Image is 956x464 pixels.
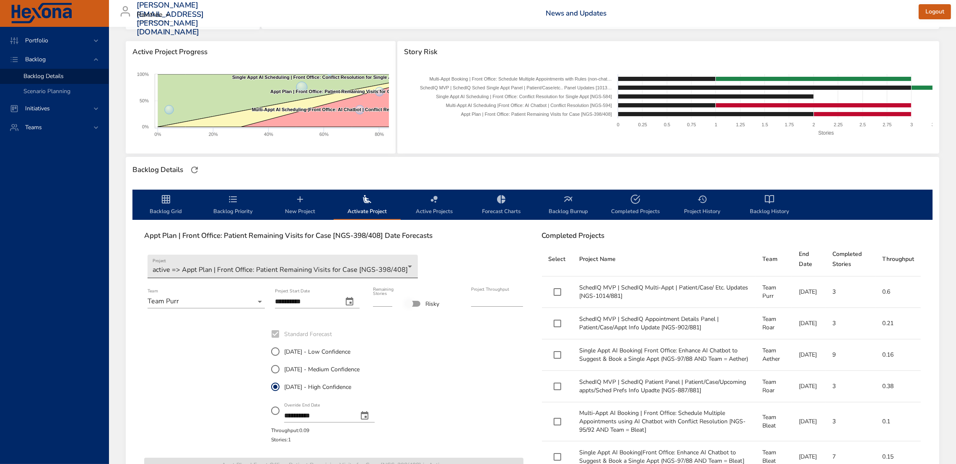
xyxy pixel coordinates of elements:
[736,122,745,127] text: 1.25
[687,122,696,127] text: 0.75
[664,122,670,127] text: 0.5
[137,8,173,22] div: Raintree
[148,295,265,308] div: Team Purr
[18,36,55,44] span: Portfolio
[573,276,756,308] td: SchedIQ MVP | SchedIQ Multi-Appt | Patient/Case/ Etc. Updates [NGS-1014/881]
[876,308,921,339] td: 0.21
[155,132,161,137] text: 0%
[271,436,291,443] span: Stories: 1
[148,289,158,294] label: Team
[355,406,375,426] button: change date
[137,1,204,37] h3: [PERSON_NAME][EMAIL_ADDRESS][PERSON_NAME][DOMAIN_NAME]
[819,130,834,136] text: Stories
[132,190,933,220] div: backlog-tab
[406,194,463,216] span: Active Projects
[420,85,612,90] text: SchedIQ MVP | SchedIQ Sched Single Appt Panel | Patient/Case/etc.. Panel Updates [1013…
[826,276,876,308] td: 3
[834,122,843,127] text: 2.25
[919,4,951,20] button: Logout
[911,122,913,127] text: 3
[638,122,647,127] text: 0.25
[883,122,891,127] text: 2.75
[573,242,756,276] th: Project Name
[813,122,815,127] text: 2
[270,89,431,94] text: Appt Plan | Front Office: Patient Remaining Visits for Case [NGS-398/408]
[142,124,149,129] text: 0%
[756,276,792,308] td: Team Purr
[471,287,509,292] label: Project Throughput
[425,300,439,308] span: Risky
[271,427,309,434] span: Throughput: 0.09
[18,104,57,112] span: Initiatives
[826,339,876,371] td: 9
[792,276,826,308] td: [DATE]
[232,75,422,80] text: Single Appt AI Scheduling | Front Office: Conflict Resolution for Single Appt [NGS-584]
[272,194,329,216] span: New Project
[756,402,792,441] td: Team Bleat
[792,371,826,402] td: [DATE]
[275,289,310,294] label: Project Start Date
[23,87,70,95] span: Scenario Planning
[373,287,394,296] label: Remaining Stories
[473,194,530,216] span: Forecast Charts
[826,402,876,441] td: 3
[137,194,194,216] span: Backlog Grid
[876,276,921,308] td: 0.6
[573,402,756,441] td: Multi-Appt AI Booking | Front Office: Schedule Multiple Appointments using AI Chatbot with Confli...
[271,343,381,426] div: StandardForecast
[617,122,619,127] text: 0
[339,194,396,216] span: Activate Project
[430,76,612,81] text: Multi-Appt Booking | Front Office: Schedule Multiple Appointments with Rules (non-chat…
[137,72,149,77] text: 100%
[762,122,768,127] text: 1.5
[792,339,826,371] td: [DATE]
[140,98,149,103] text: 50%
[540,194,597,216] span: Backlog Burnup
[607,194,664,216] span: Completed Projects
[252,107,431,112] text: Multi-Appt AI Scheduling |Front Office: AI Chatbot | Conflict Resolution [NGS-594]
[785,122,794,127] text: 1.75
[209,132,218,137] text: 20%
[573,339,756,371] td: Single Appt AI Booking| Front Office: Enhance AI Chatbot to Suggest & Book a Single Appt (NGS-97/...
[284,403,320,408] label: Override End Date
[792,402,826,441] td: [DATE]
[741,194,798,216] span: Backlog History
[826,242,876,276] th: Completed Stories
[674,194,731,216] span: Project History
[876,242,921,276] th: Throughput
[319,132,329,137] text: 60%
[446,103,612,108] text: Multi-Appt AI Scheduling |Front Office: AI Chatbot | Conflict Resolution [NGS-594]
[284,330,332,339] span: Standard Forecast
[205,194,262,216] span: Backlog Priority
[756,339,792,371] td: Team Aether
[339,292,360,312] button: change date
[284,347,350,356] span: [DATE] - Low Confidence
[130,163,186,177] div: Backlog Details
[792,308,826,339] td: [DATE]
[23,72,64,80] span: Backlog Details
[436,94,612,99] text: Single Appt AI Scheduling | Front Office: Conflict Resolution for Single Appt [NGS-584]
[792,242,826,276] th: End Date
[860,122,866,127] text: 2.5
[18,55,52,63] span: Backlog
[756,242,792,276] th: Team
[876,402,921,441] td: 0.1
[461,112,612,117] text: Appt Plan | Front Office: Patient Remaining Visits for Case [NGS-398/408]
[715,122,718,127] text: 1
[188,164,201,176] button: Refresh Page
[132,48,389,56] span: Active Project Progress
[284,383,351,391] span: [DATE] - High Confidence
[404,48,933,56] span: Story Risk
[876,339,921,371] td: 0.16
[876,371,921,402] td: 0.38
[756,308,792,339] td: Team Roar
[826,371,876,402] td: 3
[264,132,273,137] text: 40%
[18,123,49,131] span: Teams
[573,371,756,402] td: SchedIQ MVP | SchedIQ Patient Panel | Patient/Case/Upcoming appts/Sched Prefs Info Upadte [NGS-88...
[148,255,418,278] div: active => Appt Plan | Front Office: Patient Remaining Visits for Case [NGS-398/408]
[284,365,360,374] span: [DATE] - Medium Confidence
[546,8,606,18] a: News and Updates
[284,409,351,422] input: Override End Datechange date
[756,371,792,402] td: Team Roar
